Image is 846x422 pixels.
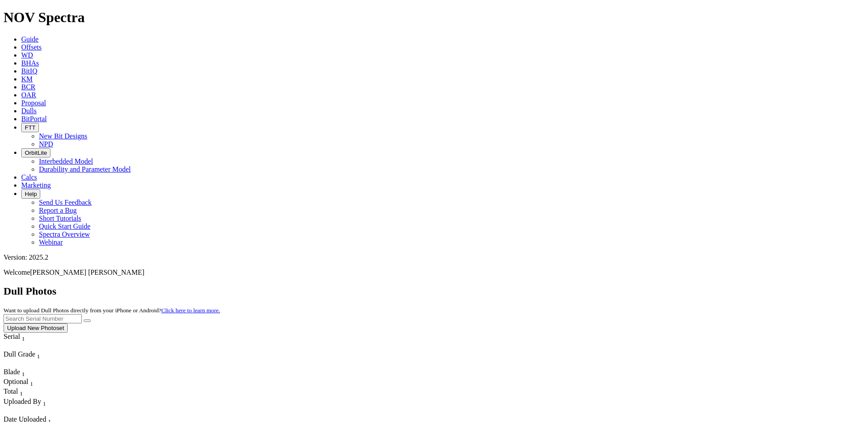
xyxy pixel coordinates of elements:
a: Report a Bug [39,207,77,214]
span: Sort None [22,333,25,340]
a: Marketing [21,181,51,189]
div: Optional Sort None [4,378,35,387]
span: Sort None [20,387,23,395]
div: Column Menu [4,360,65,368]
span: Sort None [22,368,25,376]
div: Version: 2025.2 [4,253,842,261]
a: BHAs [21,59,39,67]
div: Sort None [4,398,87,415]
span: Help [25,191,37,197]
h1: NOV Spectra [4,9,842,26]
button: FTT [21,123,39,132]
span: FTT [25,124,35,131]
a: Durability and Parameter Model [39,165,131,173]
a: BitIQ [21,67,37,75]
a: NPD [39,140,53,148]
span: Total [4,387,18,395]
a: Send Us Feedback [39,199,92,206]
a: Spectra Overview [39,230,90,238]
div: Serial Sort None [4,333,41,342]
div: Column Menu [4,407,87,415]
a: Proposal [21,99,46,107]
a: KM [21,75,33,83]
button: OrbitLite [21,148,50,157]
a: BitPortal [21,115,47,123]
div: Blade Sort None [4,368,35,378]
div: Sort None [4,378,35,387]
h2: Dull Photos [4,285,842,297]
div: Dull Grade Sort None [4,350,65,360]
div: Sort None [4,387,35,397]
a: Dulls [21,107,37,115]
div: Uploaded By Sort None [4,398,87,407]
span: Sort None [37,350,40,358]
a: Click here to learn more. [162,307,220,314]
div: Column Menu [4,342,41,350]
a: Offsets [21,43,42,51]
span: Dull Grade [4,350,35,358]
button: Upload New Photoset [4,323,68,333]
span: OrbitLite [25,150,47,156]
a: Calcs [21,173,37,181]
span: Serial [4,333,20,340]
a: Webinar [39,238,63,246]
div: Total Sort None [4,387,35,397]
button: Help [21,189,40,199]
sub: 1 [43,400,46,407]
span: Optional [4,378,28,385]
p: Welcome [4,269,842,276]
a: Guide [21,35,38,43]
a: OAR [21,91,36,99]
a: BCR [21,83,35,91]
sub: 1 [30,380,33,387]
sub: 1 [20,391,23,397]
a: WD [21,51,33,59]
a: Short Tutorials [39,215,81,222]
span: Uploaded By [4,398,41,405]
div: Sort None [4,350,65,368]
span: Sort None [43,398,46,405]
a: Interbedded Model [39,157,93,165]
sub: 1 [22,371,25,377]
span: [PERSON_NAME] [PERSON_NAME] [30,269,144,276]
span: Sort None [30,378,33,385]
sub: 1 [22,335,25,342]
div: Sort None [4,368,35,378]
a: New Bit Designs [39,132,87,140]
small: Want to upload Dull Photos directly from your iPhone or Android? [4,307,220,314]
span: Blade [4,368,20,376]
input: Search Serial Number [4,314,82,323]
div: Sort None [4,333,41,350]
a: Quick Start Guide [39,223,90,230]
sub: 1 [37,353,40,360]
